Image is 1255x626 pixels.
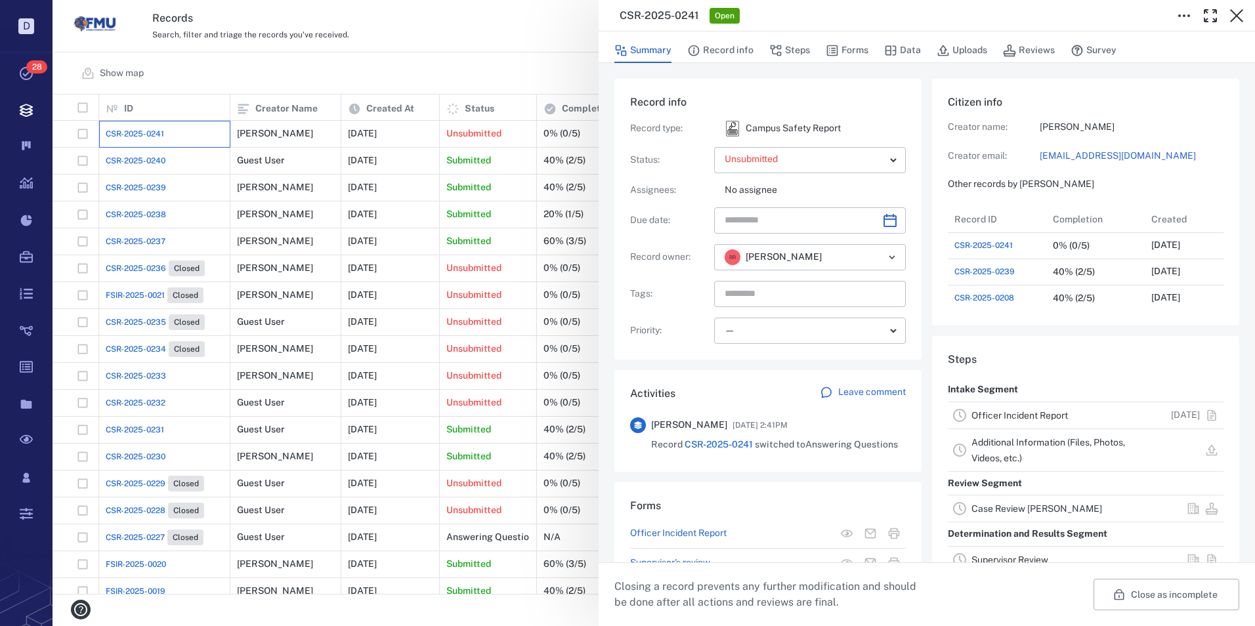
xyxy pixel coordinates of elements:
a: CSR-2025-0208 [954,292,1014,304]
p: Intake Segment [948,378,1018,402]
span: Answering Questions [805,439,898,449]
button: Print form [882,551,906,575]
button: Print form [882,522,906,545]
p: Record owner : [630,251,709,264]
p: Review Segment [948,472,1022,495]
div: 0% (0/5) [1053,241,1090,251]
button: Close [1223,3,1250,29]
button: Record info [687,38,754,63]
a: Additional Information (Files, Photos, Videos, etc.) [971,437,1125,463]
p: Assignees : [630,184,709,197]
p: [DATE] [1151,291,1180,304]
p: Creator email: [948,150,1040,163]
p: Leave comment [838,386,906,399]
p: Other records by [PERSON_NAME] [948,178,1223,191]
a: Officer Incident Report [971,410,1068,421]
span: 28 [26,60,47,73]
button: Survey [1071,38,1117,63]
button: Open [883,248,901,266]
p: [DATE] [1151,265,1180,278]
p: Closing a record prevents any further modification and should be done after all actions and revie... [614,579,927,610]
button: View form in the step [835,522,859,545]
p: Creator name: [948,121,1040,134]
span: [PERSON_NAME] [746,251,822,264]
span: [DATE] 2:41PM [733,417,788,433]
a: [EMAIL_ADDRESS][DOMAIN_NAME] [1040,150,1223,163]
h6: Steps [948,352,1223,367]
div: R R [725,249,740,265]
a: Officer Incident Report [630,527,727,540]
div: Record infoRecord type:icon Campus Safety ReportCampus Safety ReportStatus:Assignees:No assigneeD... [614,79,922,370]
div: Completion [1053,201,1103,238]
span: Help [30,9,56,21]
p: Campus Safety Report [746,122,841,135]
div: Record ID [954,201,997,238]
h6: Activities [630,386,675,402]
div: Campus Safety Report [725,121,740,136]
div: — [725,323,885,338]
h3: CSR-2025-0241 [620,8,699,24]
button: Uploads [937,38,987,63]
button: Choose date [877,207,903,234]
div: Created [1145,206,1243,232]
button: Toggle Fullscreen [1197,3,1223,29]
button: Mail form [859,522,882,545]
div: FormsOfficer Incident ReportView form in the stepMail formPrint formSupervisor's reviewView form ... [614,482,922,604]
a: CSR-2025-0239 [954,266,1015,278]
div: Citizen infoCreator name:[PERSON_NAME]Creator email:[EMAIL_ADDRESS][DOMAIN_NAME]Other records by ... [932,79,1239,336]
a: Supervisor Review [971,554,1048,565]
p: Status : [630,154,709,167]
p: Record type : [630,122,709,135]
div: 40% (2/5) [1053,267,1095,277]
div: ActivitiesLeave comment[PERSON_NAME][DATE] 2:41PMRecord CSR-2025-0241 switched toAnswering Questions [614,370,922,483]
div: Created [1151,201,1187,238]
button: Toggle to Edit Boxes [1171,3,1197,29]
a: Supervisor's review [630,556,710,570]
p: [DATE] [1171,409,1200,422]
p: [PERSON_NAME] [1040,121,1223,134]
span: Record switched to [651,438,898,451]
div: Completion [1046,206,1145,232]
p: [DATE] [1151,239,1180,252]
button: View form in the step [835,551,859,575]
p: D [18,18,34,34]
h6: Forms [630,498,906,514]
button: Mail form [859,551,882,575]
a: Case Review [PERSON_NAME] [971,503,1102,514]
p: Priority : [630,324,709,337]
button: Data [884,38,921,63]
h6: Citizen info [948,94,1223,110]
a: CSR-2025-0241 [954,240,1013,251]
div: Record ID [948,206,1046,232]
h6: Record info [630,94,906,110]
button: Reviews [1003,38,1055,63]
img: icon Campus Safety Report [725,121,740,136]
button: Forms [826,38,868,63]
button: Steps [769,38,810,63]
div: 40% (2/5) [1053,293,1095,303]
p: Unsubmitted [725,153,885,166]
p: Tags : [630,287,709,301]
span: [PERSON_NAME] [651,419,727,432]
p: No assignee [725,184,906,197]
a: Leave comment [820,386,906,402]
p: Due date : [630,214,709,227]
button: Close as incomplete [1094,579,1239,610]
button: Summary [614,38,671,63]
a: CSR-2025-0241 [685,439,753,449]
span: Open [712,10,737,22]
p: Determination and Results Segment [948,522,1107,546]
